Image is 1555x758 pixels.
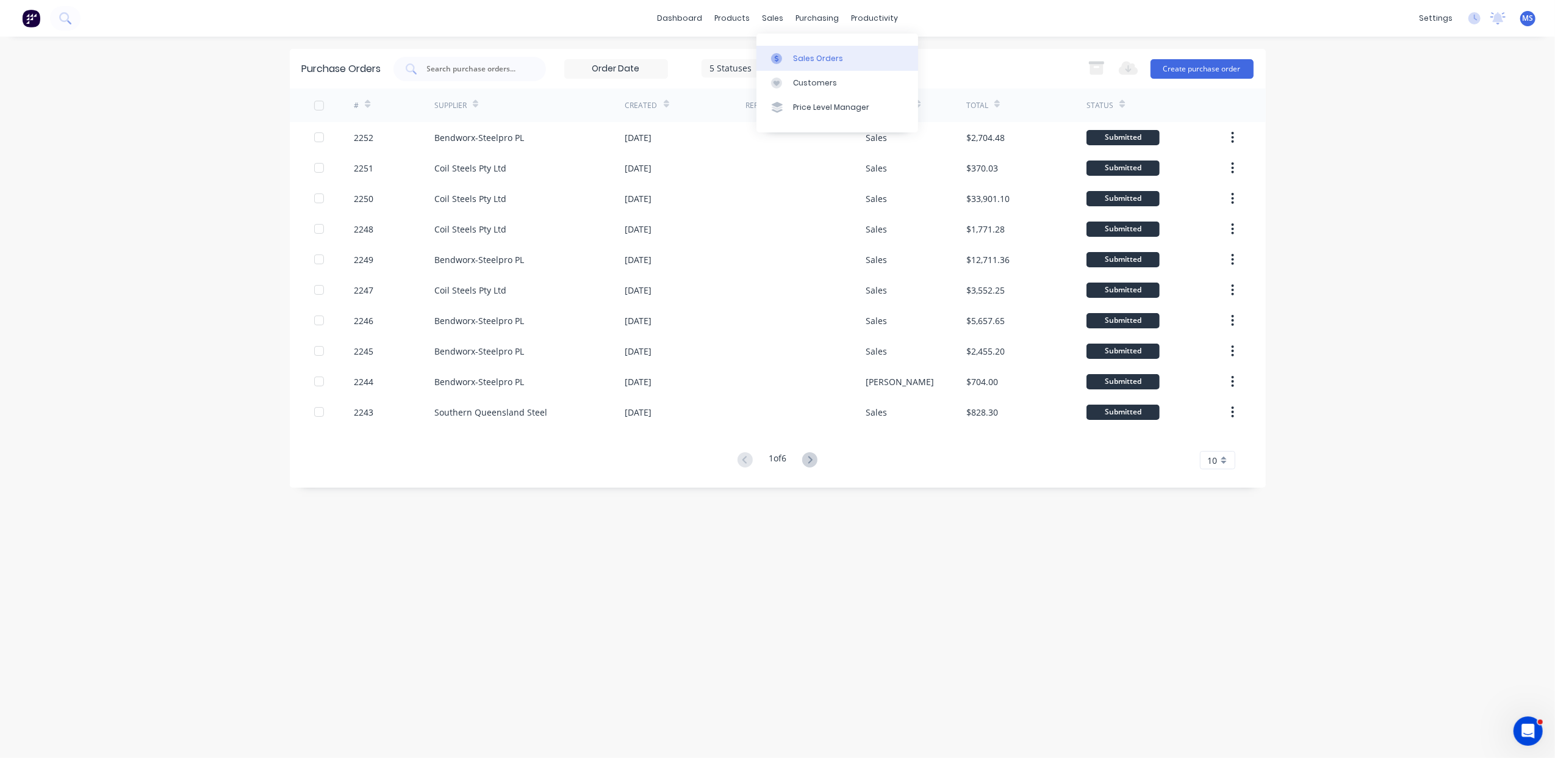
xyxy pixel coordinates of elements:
[866,314,887,327] div: Sales
[434,100,467,111] div: Supplier
[434,253,524,266] div: Bendworx-Steelpro PL
[434,345,524,358] div: Bendworx-Steelpro PL
[756,9,789,27] div: sales
[625,314,652,327] div: [DATE]
[966,406,998,419] div: $828.30
[966,131,1005,144] div: $2,704.48
[354,314,373,327] div: 2246
[625,192,652,205] div: [DATE]
[302,62,381,76] div: Purchase Orders
[745,100,785,111] div: Reference
[354,375,373,388] div: 2244
[625,284,652,297] div: [DATE]
[565,60,667,78] input: Order Date
[625,162,652,175] div: [DATE]
[625,253,652,266] div: [DATE]
[625,223,652,236] div: [DATE]
[1086,252,1160,267] div: Submitted
[866,375,934,388] div: [PERSON_NAME]
[866,131,887,144] div: Sales
[793,53,843,64] div: Sales Orders
[625,406,652,419] div: [DATE]
[866,253,887,266] div: Sales
[756,71,918,95] a: Customers
[1086,283,1160,298] div: Submitted
[845,9,904,27] div: productivity
[966,223,1005,236] div: $1,771.28
[625,345,652,358] div: [DATE]
[789,9,845,27] div: purchasing
[1086,344,1160,359] div: Submitted
[1086,130,1160,145] div: Submitted
[966,162,998,175] div: $370.03
[434,406,547,419] div: Southern Queensland Steel
[966,345,1005,358] div: $2,455.20
[756,95,918,120] a: Price Level Manager
[1208,454,1218,467] span: 10
[866,406,887,419] div: Sales
[426,63,527,75] input: Search purchase orders...
[434,131,524,144] div: Bendworx-Steelpro PL
[354,406,373,419] div: 2243
[1086,191,1160,206] div: Submitted
[966,192,1010,205] div: $33,901.10
[434,223,506,236] div: Coil Steels Pty Ltd
[434,162,506,175] div: Coil Steels Pty Ltd
[1514,716,1543,746] iframe: Intercom live chat
[966,253,1010,266] div: $12,711.36
[434,284,506,297] div: Coil Steels Pty Ltd
[793,102,869,113] div: Price Level Manager
[354,192,373,205] div: 2250
[434,314,524,327] div: Bendworx-Steelpro PL
[354,162,373,175] div: 2251
[866,284,887,297] div: Sales
[354,284,373,297] div: 2247
[769,452,786,469] div: 1 of 6
[1086,374,1160,389] div: Submitted
[966,284,1005,297] div: $3,552.25
[354,100,359,111] div: #
[625,375,652,388] div: [DATE]
[966,314,1005,327] div: $5,657.65
[651,9,708,27] a: dashboard
[625,131,652,144] div: [DATE]
[354,345,373,358] div: 2245
[709,62,797,74] div: 5 Statuses
[354,253,373,266] div: 2249
[793,78,837,88] div: Customers
[866,192,887,205] div: Sales
[866,162,887,175] div: Sales
[1086,405,1160,420] div: Submitted
[708,9,756,27] div: products
[434,375,524,388] div: Bendworx-Steelpro PL
[354,131,373,144] div: 2252
[966,100,988,111] div: Total
[434,192,506,205] div: Coil Steels Pty Ltd
[866,223,887,236] div: Sales
[966,375,998,388] div: $704.00
[1086,313,1160,328] div: Submitted
[1086,100,1113,111] div: Status
[1151,59,1254,79] button: Create purchase order
[756,46,918,70] a: Sales Orders
[354,223,373,236] div: 2248
[1523,13,1534,24] span: MS
[1086,222,1160,237] div: Submitted
[1086,161,1160,176] div: Submitted
[625,100,658,111] div: Created
[22,9,40,27] img: Factory
[866,345,887,358] div: Sales
[1413,9,1459,27] div: settings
